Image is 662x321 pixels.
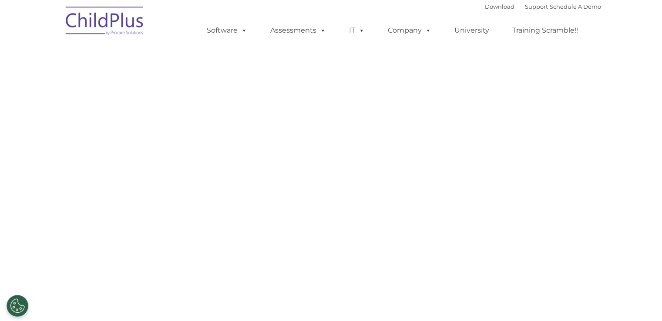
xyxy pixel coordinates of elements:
[504,22,587,39] a: Training Scramble!!
[485,3,514,10] a: Download
[550,3,601,10] a: Schedule A Demo
[262,22,335,39] a: Assessments
[61,0,148,44] img: ChildPlus by Procare Solutions
[379,22,440,39] a: Company
[7,295,28,317] button: Cookies Settings
[198,22,256,39] a: Software
[485,3,601,10] font: |
[340,22,373,39] a: IT
[446,22,498,39] a: University
[525,3,548,10] a: Support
